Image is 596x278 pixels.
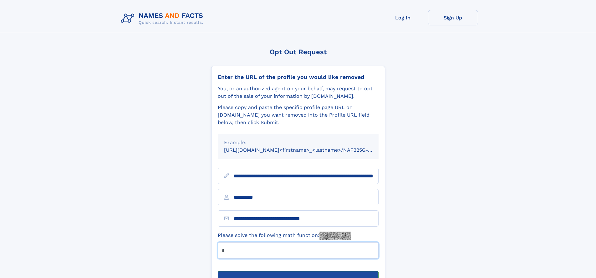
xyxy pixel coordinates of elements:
[224,147,390,153] small: [URL][DOMAIN_NAME]<firstname>_<lastname>/NAF325G-xxxxxxxx
[224,139,372,146] div: Example:
[378,10,428,25] a: Log In
[118,10,208,27] img: Logo Names and Facts
[428,10,478,25] a: Sign Up
[218,74,379,81] div: Enter the URL of the profile you would like removed
[218,85,379,100] div: You, or an authorized agent on your behalf, may request to opt-out of the sale of your informatio...
[218,104,379,126] div: Please copy and paste the specific profile page URL on [DOMAIN_NAME] you want removed into the Pr...
[211,48,385,56] div: Opt Out Request
[218,232,351,240] label: Please solve the following math function:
